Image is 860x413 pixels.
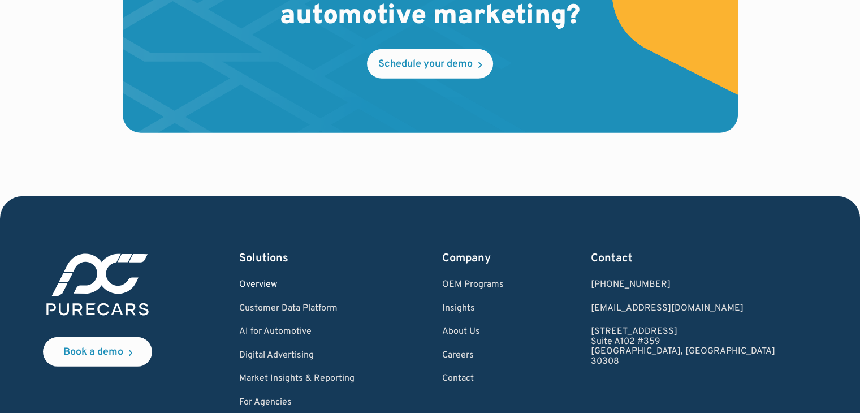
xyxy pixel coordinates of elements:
a: Market Insights & Reporting [239,374,355,384]
a: Schedule your demo [367,49,493,79]
div: Solutions [239,251,355,266]
a: Insights [442,304,503,314]
a: Customer Data Platform [239,304,355,314]
a: Book a demo [43,337,152,367]
a: [STREET_ADDRESS]Suite A102 #359[GEOGRAPHIC_DATA], [GEOGRAPHIC_DATA]30308 [591,327,775,367]
a: For Agencies [239,398,355,408]
a: Contact [442,374,503,384]
div: Schedule your demo [378,59,473,70]
div: Contact [591,251,775,266]
a: Email us [591,304,775,314]
div: Book a demo [63,347,123,358]
a: Digital Advertising [239,351,355,361]
a: OEM Programs [442,280,503,290]
a: Careers [442,351,503,361]
img: purecars logo [43,251,152,319]
div: Company [442,251,503,266]
a: Overview [239,280,355,290]
a: About Us [442,327,503,337]
a: AI for Automotive [239,327,355,337]
div: [PHONE_NUMBER] [591,280,775,290]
